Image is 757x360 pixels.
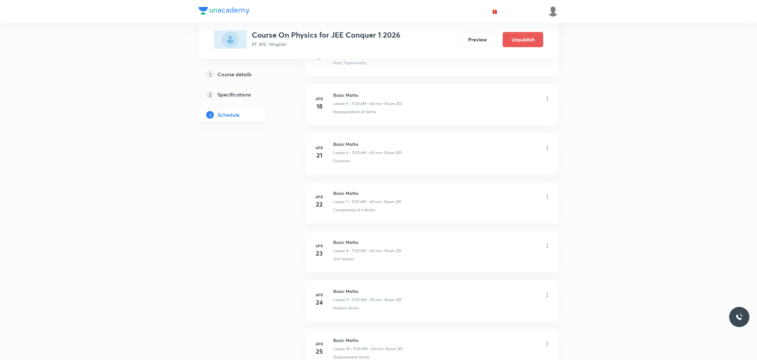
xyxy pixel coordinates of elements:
[735,313,743,321] img: ttu
[333,60,366,66] p: Basic Trigonometry
[214,30,247,49] img: EA0F0E64-A4E2-4A6C-8EA4-BB2D78257C7F_plus.png
[199,7,250,16] a: Company Logo
[333,305,359,311] p: Position Vector
[313,194,326,200] h6: Apr
[218,71,251,78] h5: Course details
[333,354,369,360] p: Displacement Vector
[333,288,401,295] h6: Basic Maths
[313,298,326,307] h4: 24
[503,32,543,47] button: Unpublish
[313,200,326,209] h4: 22
[206,71,214,78] p: 1
[313,292,326,298] h6: Apr
[382,150,401,156] p: • Room 201
[333,101,382,107] p: Lesson 5 • 11:20 AM • 60 min
[333,337,403,344] h6: Basic Maths
[382,297,401,303] p: • Room 201
[313,102,326,111] h4: 18
[333,158,350,164] p: Functions
[313,243,326,249] h6: Apr
[199,7,250,15] img: Company Logo
[383,346,403,352] p: • Room 201
[333,248,382,254] p: Lesson 8 • 11:20 AM • 60 min
[490,6,500,16] button: avatar
[218,111,239,119] h5: Schedule
[492,9,498,14] img: avatar
[548,6,558,17] img: UNACADEMY
[457,32,498,47] button: Preview
[313,96,326,102] h6: Apr
[333,92,402,98] h6: Basic Maths
[199,88,285,101] a: 2Specifications
[333,150,382,156] p: Lesson 6 • 11:20 AM • 60 min
[252,41,400,47] p: IIT JEE • Hinglish
[313,347,326,356] h4: 25
[206,111,214,119] p: 3
[333,346,383,352] p: Lesson 10 • 11:20 AM • 60 min
[382,199,401,205] p: • Room 201
[313,145,326,151] h6: Apr
[333,109,376,115] p: Representation of Vector
[218,91,251,98] h5: Specifications
[333,239,401,245] h6: Basic Maths
[313,249,326,258] h4: 23
[333,199,382,205] p: Lesson 7 • 11:20 AM • 60 min
[333,297,382,303] p: Lesson 9 • 11:20 AM • 90 min
[313,151,326,160] h4: 21
[199,68,285,81] a: 1Course details
[252,30,400,40] h3: Course On Physics for JEE Conquer 1 2026
[313,341,326,347] h6: Apr
[333,141,401,147] h6: Basic Maths
[333,256,354,262] p: Unit Vectors
[206,91,214,98] p: 2
[333,190,401,196] h6: Basic Maths
[382,248,401,254] p: • Room 201
[382,101,402,107] p: • Room 203
[333,207,375,213] p: Components of a Vector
